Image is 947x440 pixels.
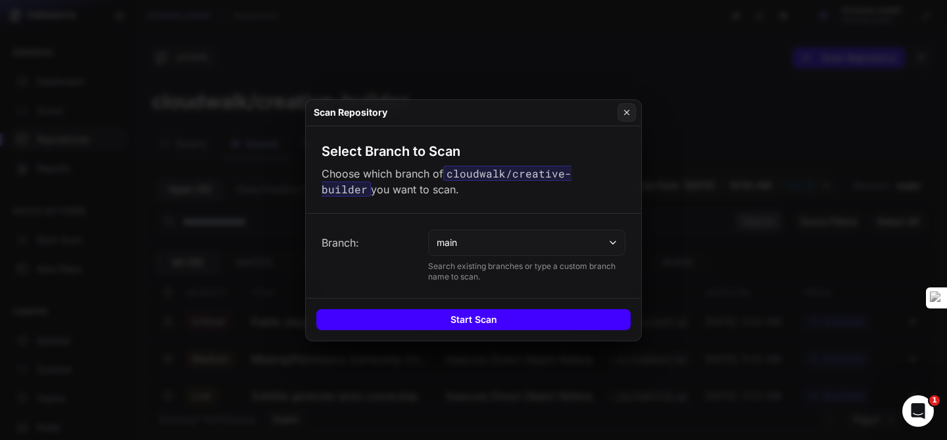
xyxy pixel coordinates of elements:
button: main [428,230,625,256]
iframe: Intercom live chat [902,395,934,427]
p: Choose which branch of you want to scan. [322,166,625,197]
h3: Select Branch to Scan [322,142,460,160]
code: cloudwalk/creative-builder [322,166,571,197]
button: Start Scan [316,309,631,330]
span: Branch: [322,235,359,251]
span: 1 [929,395,940,406]
p: Search existing branches or type a custom branch name to scan. [428,261,625,282]
span: main [437,236,457,249]
h4: Scan Repository [314,106,387,119]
